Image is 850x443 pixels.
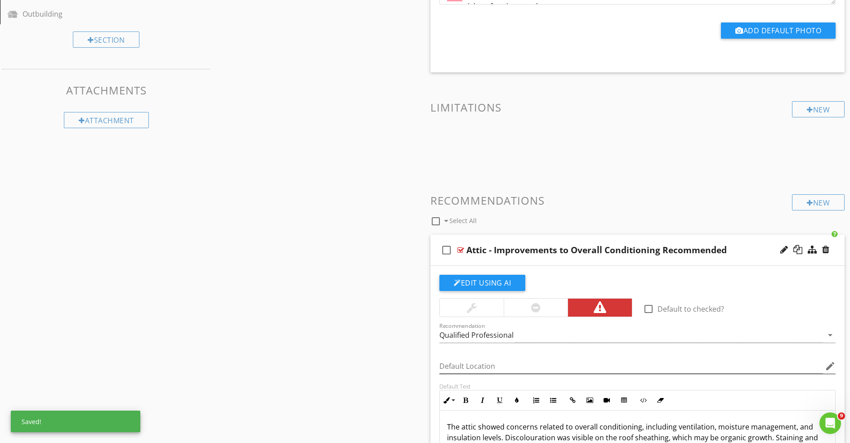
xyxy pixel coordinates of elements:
[564,392,581,409] button: Insert Link (⌘K)
[439,331,514,339] div: Qualified Professional
[819,412,841,434] iframe: Intercom live chat
[635,392,652,409] button: Code View
[11,411,140,432] div: Saved!
[652,392,669,409] button: Clear Formatting
[64,112,149,128] div: Attachment
[838,412,845,420] span: 9
[792,194,845,210] div: New
[792,101,845,117] div: New
[466,245,727,255] div: Attic - Improvements to Overall Conditioning Recommended
[439,383,836,390] div: Default Text
[528,392,545,409] button: Ordered List
[615,392,632,409] button: Insert Table
[430,101,845,113] h3: Limitations
[581,392,598,409] button: Insert Image (⌘P)
[22,9,170,19] div: Outbuilding
[439,275,525,291] button: Edit Using AI
[440,392,457,409] button: Inline Style
[439,359,823,374] input: Default Location
[491,392,508,409] button: Underline (⌘U)
[474,392,491,409] button: Italic (⌘I)
[430,194,845,206] h3: Recommendations
[825,361,836,371] i: edit
[73,31,139,48] div: Section
[721,22,836,39] button: Add Default Photo
[508,392,525,409] button: Colors
[658,304,724,313] label: Default to checked?
[598,392,615,409] button: Insert Video
[449,216,477,225] span: Select All
[439,239,454,261] i: check_box_outline_blank
[545,392,562,409] button: Unordered List
[825,330,836,340] i: arrow_drop_down
[457,392,474,409] button: Bold (⌘B)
